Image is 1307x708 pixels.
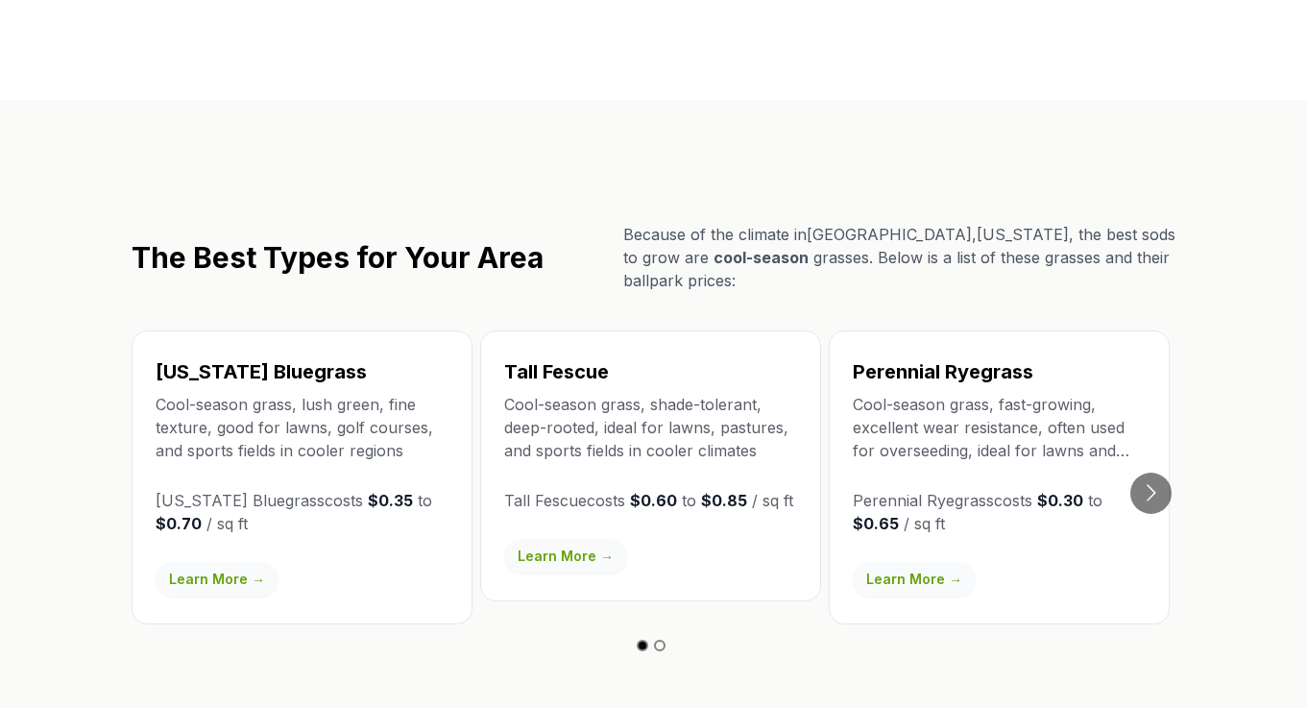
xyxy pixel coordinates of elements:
[714,248,809,267] span: cool-season
[654,640,666,651] button: Go to slide 2
[637,640,648,651] button: Go to slide 1
[156,393,448,462] p: Cool-season grass, lush green, fine texture, good for lawns, golf courses, and sports fields in c...
[623,223,1176,292] p: Because of the climate in [GEOGRAPHIC_DATA] , [US_STATE] , the best sods to grow are grasses. Bel...
[853,489,1146,535] p: Perennial Ryegrass costs to / sq ft
[504,393,797,462] p: Cool-season grass, shade-tolerant, deep-rooted, ideal for lawns, pastures, and sports fields in c...
[504,539,627,574] a: Learn More →
[132,240,544,275] h2: The Best Types for Your Area
[156,514,202,533] strong: $0.70
[368,491,413,510] strong: $0.35
[1037,491,1083,510] strong: $0.30
[853,514,899,533] strong: $0.65
[156,489,448,535] p: [US_STATE] Bluegrass costs to / sq ft
[701,491,747,510] strong: $0.85
[156,358,448,385] h3: [US_STATE] Bluegrass
[504,358,797,385] h3: Tall Fescue
[853,393,1146,462] p: Cool-season grass, fast-growing, excellent wear resistance, often used for overseeding, ideal for...
[853,358,1146,385] h3: Perennial Ryegrass
[1130,473,1172,514] button: Go to next slide
[853,562,976,597] a: Learn More →
[156,562,278,597] a: Learn More →
[504,489,797,512] p: Tall Fescue costs to / sq ft
[630,491,677,510] strong: $0.60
